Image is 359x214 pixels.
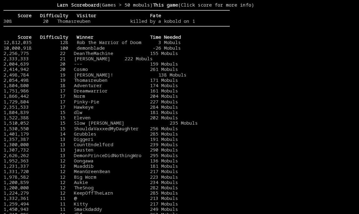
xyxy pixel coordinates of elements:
[3,190,178,196] a: 1,224,279 12 KeepOffTheLarn 285 Mobuls
[3,157,178,164] a: 1,952,363 12 Oongawa 136 Mobuls
[3,109,178,115] a: 1,804,839 15 dlw 181 Mobuls
[3,98,178,105] a: 1,729,804 17 Pinky-Pie 227 Mobuls
[3,125,178,132] a: 1,530,550 15 ShouldaVaxxedMyDaughter 256 Mobuls
[3,147,178,153] a: 1,307,732 13 jausten 290 Mobuls
[3,39,181,45] a: 12,812,035 128 Rob the Warrior of Doom 3 Mobuls
[3,61,178,67] a: 2,004,639 20 --- 159 Mobuls
[3,184,178,191] a: 1,200,000 12 TheSnog 282 Mobuls
[3,50,178,56] a: 2,256,775 22 DeanTheMachine 155 Mobuls
[57,2,99,8] b: Larn Scoreboard
[3,45,181,51] a: 10,000,918 100 demonblade -26 Mobuls
[3,174,178,180] a: 1,978,582 12 Big Worm 223 Mobuls
[3,136,178,142] a: 1,357,387 13 Diggeri 191 Mobuls
[3,131,178,137] a: 1,401,179 14 Grubbles 285 Mobuls
[3,141,178,147] a: 1,300,000 13 CountEndelford 239 Mobuls
[3,2,230,203] larn: (Games > 50 mobuls) (Click score for more info) Click on a score for more information ---- Reload...
[3,87,178,94] a: 1,751,986 17 Dreamwarrior 161 Mobuls
[3,93,178,99] a: 1,866,442 17 Norm 204 Mobuls
[3,77,178,83] a: 2,054,498 19 Thomasreuben 171 Mobuls
[3,201,178,207] a: 1,259,494 11 Kitty 217 Mobuls
[3,82,178,88] a: 1,804,800 18 Adventurer 174 Mobuls
[3,168,178,174] a: 1,331,720 12 MeanGreenBean 217 Mobuls
[18,12,161,18] b: Score Difficulty Visitor Fate
[3,72,187,78] a: 2,498,784 19 [PERSON_NAME]! 138 Mobuls
[3,163,178,169] a: 1,231,337 12 Muaddib 181 Mobuls
[18,34,181,40] b: Score Difficulty Winner Time Needed
[3,55,153,62] a: 2,333,333 21 [PERSON_NAME] 222 Mobuls
[3,114,178,121] a: 1,522,388 15 Eleven 202 Mobuls
[153,2,178,8] b: This game
[3,195,178,201] a: 1,332,361 11 @ 213 Mobuls
[3,179,178,185] a: 1,200,859 12 Aukie 234 Mobuls
[3,120,198,126] a: 1,510,052 15 Slow [PERSON_NAME] 235 Mobuls
[3,152,178,158] a: 2,626,262 13 DemonPrinceDidNothingWro 295 Mobuls
[3,18,195,24] a: 308 20 Thomasreuben killed by a kobold on 1
[3,104,178,110] a: 2,351,533 17 Hawkeye 284 Mobuls
[3,66,178,72] a: 2,414,942 20 Cosmo 261 Mobuls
